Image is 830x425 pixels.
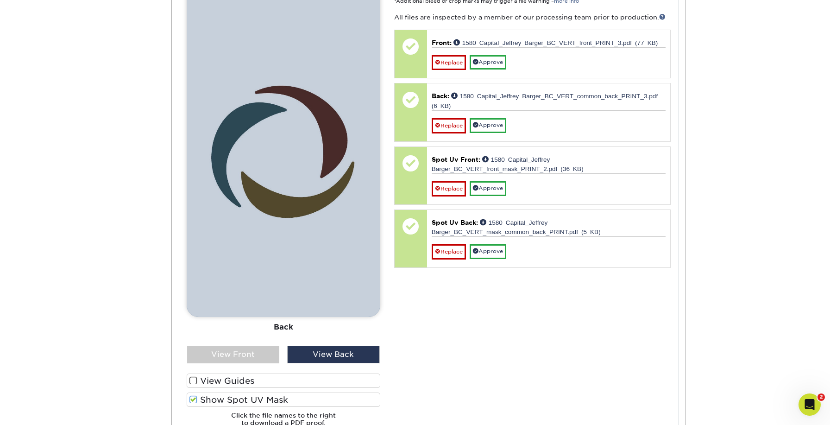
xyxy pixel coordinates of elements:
[432,219,601,235] a: 1580 Capital_Jeffrey Barger_BC_VERT_mask_common_back_PRINT.pdf (5 KB)
[187,317,380,337] div: Back
[817,393,825,401] span: 2
[187,346,280,363] div: View Front
[432,156,584,171] a: 1580 Capital_Jeffrey Barger_BC_VERT_front_mask_PRINT_2.pdf (36 KB)
[453,39,658,45] a: 1580 Capital_Jeffrey Barger_BC_VERT_front_PRINT_3.pdf (77 KB)
[432,92,449,100] span: Back:
[470,118,506,133] a: Approve
[470,244,506,259] a: Approve
[432,181,466,196] a: Replace
[432,39,452,46] span: Front:
[394,13,671,22] p: All files are inspected by a member of our processing team prior to production.
[470,55,506,70] a: Approve
[432,219,478,226] span: Spot Uv Back:
[187,374,380,388] label: View Guides
[432,55,466,70] a: Replace
[287,346,380,363] div: View Back
[470,181,506,196] a: Approve
[432,156,480,163] span: Spot Uv Front:
[432,244,466,259] a: Replace
[432,118,466,133] a: Replace
[799,393,821,416] iframe: Intercom live chat
[432,92,658,108] a: 1580 Capital_Jeffrey Barger_BC_VERT_common_back_PRINT_3.pdf (6 KB)
[187,393,380,407] label: Show Spot UV Mask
